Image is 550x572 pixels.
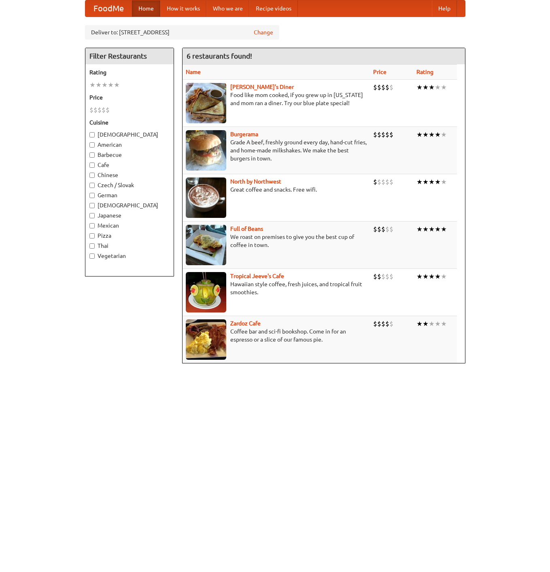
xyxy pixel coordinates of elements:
[441,177,447,186] li: ★
[186,186,367,194] p: Great coffee and snacks. Free wifi.
[441,83,447,92] li: ★
[423,177,429,186] li: ★
[435,130,441,139] li: ★
[385,83,389,92] li: $
[377,225,381,234] li: $
[89,242,170,250] label: Thai
[230,131,258,137] a: Burgerama
[160,0,206,17] a: How it works
[89,131,170,139] label: [DEMOGRAPHIC_DATA]
[186,91,367,107] p: Food like mom cooked, if you grew up in [US_STATE] and mom ran a diner. Try our blue plate special!
[435,319,441,328] li: ★
[93,106,98,114] li: $
[132,0,160,17] a: Home
[389,177,393,186] li: $
[186,69,201,75] a: Name
[89,93,170,101] h5: Price
[381,177,385,186] li: $
[381,319,385,328] li: $
[435,225,441,234] li: ★
[385,225,389,234] li: $
[89,152,95,158] input: Barbecue
[441,225,447,234] li: ★
[186,225,226,265] img: beans.jpg
[108,80,114,89] li: ★
[249,0,298,17] a: Recipe videos
[429,272,435,281] li: ★
[441,319,447,328] li: ★
[377,177,381,186] li: $
[254,28,273,36] a: Change
[89,161,170,169] label: Cafe
[102,80,108,89] li: ★
[230,226,263,232] b: Full of Beans
[385,319,389,328] li: $
[85,48,174,64] h4: Filter Restaurants
[89,151,170,159] label: Barbecue
[230,320,261,327] b: Zardoz Cafe
[389,83,393,92] li: $
[186,83,226,123] img: sallys.jpg
[89,223,95,228] input: Mexican
[89,68,170,76] h5: Rating
[423,319,429,328] li: ★
[186,130,226,171] img: burgerama.jpg
[381,83,385,92] li: $
[435,272,441,281] li: ★
[441,130,447,139] li: ★
[89,181,170,189] label: Czech / Slovak
[206,0,249,17] a: Who we are
[186,272,226,312] img: jeeves.jpg
[377,272,381,281] li: $
[98,106,102,114] li: $
[89,233,95,239] input: Pizza
[373,319,377,328] li: $
[89,232,170,240] label: Pizza
[96,80,102,89] li: ★
[230,178,281,185] b: North by Northwest
[429,319,435,328] li: ★
[429,177,435,186] li: ★
[85,25,279,40] div: Deliver to: [STREET_ADDRESS]
[89,141,170,149] label: American
[385,272,389,281] li: $
[389,272,393,281] li: $
[373,177,377,186] li: $
[89,253,95,259] input: Vegetarian
[416,225,423,234] li: ★
[416,272,423,281] li: ★
[89,191,170,199] label: German
[89,252,170,260] label: Vegetarian
[89,106,93,114] li: $
[186,177,226,218] img: north.jpg
[377,83,381,92] li: $
[85,0,132,17] a: FoodMe
[381,272,385,281] li: $
[106,106,110,114] li: $
[373,83,377,92] li: $
[423,130,429,139] li: ★
[381,225,385,234] li: $
[389,319,393,328] li: $
[230,273,284,279] a: Tropical Jeeve's Cafe
[429,225,435,234] li: ★
[373,225,377,234] li: $
[432,0,457,17] a: Help
[385,177,389,186] li: $
[416,177,423,186] li: ★
[89,211,170,220] label: Japanese
[114,80,120,89] li: ★
[429,130,435,139] li: ★
[89,142,95,148] input: American
[389,130,393,139] li: $
[186,327,367,344] p: Coffee bar and sci-fi bookshop. Come in for an espresso or a slice of our famous pie.
[429,83,435,92] li: ★
[373,272,377,281] li: $
[89,80,96,89] li: ★
[89,171,170,179] label: Chinese
[89,243,95,249] input: Thai
[230,84,294,90] a: [PERSON_NAME]'s Diner
[186,280,367,296] p: Hawaiian style coffee, fresh juices, and tropical fruit smoothies.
